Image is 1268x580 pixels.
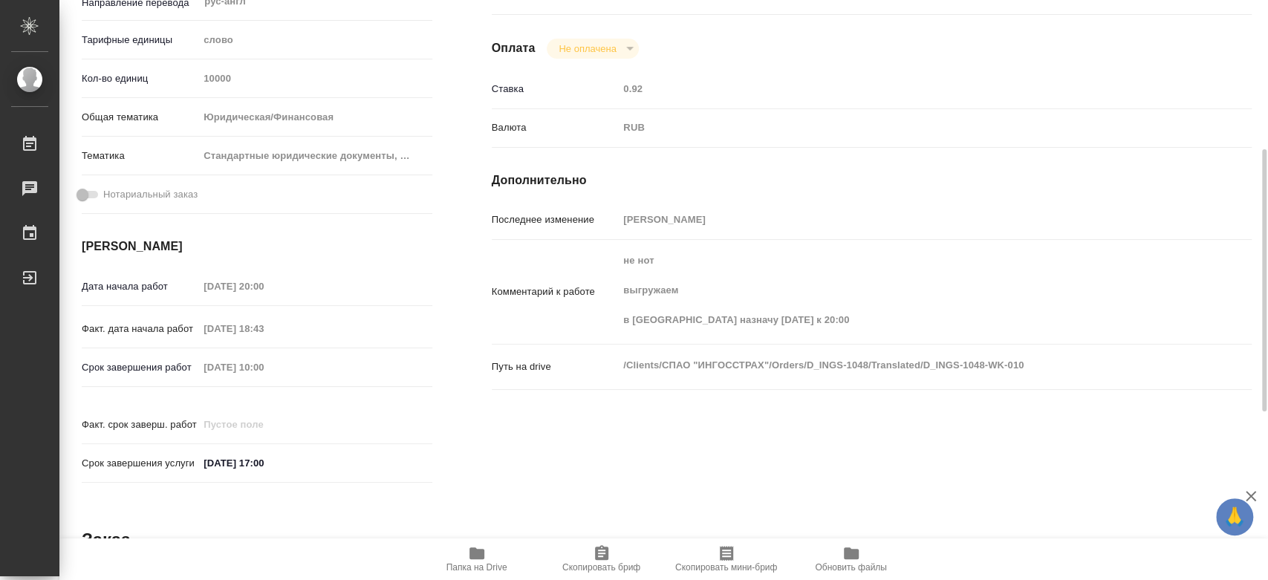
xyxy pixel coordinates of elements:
[82,33,198,48] p: Тарифные единицы
[492,359,619,374] p: Путь на drive
[539,538,664,580] button: Скопировать бриф
[198,27,432,53] div: слово
[82,149,198,163] p: Тематика
[618,115,1188,140] div: RUB
[82,110,198,125] p: Общая тематика
[1216,498,1253,535] button: 🙏
[492,82,619,97] p: Ставка
[446,562,507,573] span: Папка на Drive
[1222,501,1247,532] span: 🙏
[103,187,198,202] span: Нотариальный заказ
[618,353,1188,378] textarea: /Clients/СПАО "ИНГОССТРАХ"/Orders/D_INGS-1048/Translated/D_INGS-1048-WK-010
[82,417,198,432] p: Факт. срок заверш. работ
[618,248,1188,333] textarea: не нот выгружаем в [GEOGRAPHIC_DATA] назначу [DATE] к 20:00
[82,528,130,552] h2: Заказ
[664,538,789,580] button: Скопировать мини-бриф
[492,284,619,299] p: Комментарий к работе
[82,279,198,294] p: Дата начала работ
[547,39,638,59] div: Не оплачена
[562,562,640,573] span: Скопировать бриф
[492,212,619,227] p: Последнее изменение
[82,238,432,255] h4: [PERSON_NAME]
[675,562,777,573] span: Скопировать мини-бриф
[82,456,198,471] p: Срок завершения услуги
[198,143,432,169] div: Стандартные юридические документы, договоры, уставы
[554,42,620,55] button: Не оплачена
[618,78,1188,100] input: Пустое поле
[198,356,328,378] input: Пустое поле
[198,414,328,435] input: Пустое поле
[198,452,328,474] input: ✎ Введи что-нибудь
[618,209,1188,230] input: Пустое поле
[198,68,432,89] input: Пустое поле
[789,538,914,580] button: Обновить файлы
[492,120,619,135] p: Валюта
[198,276,328,297] input: Пустое поле
[198,105,432,130] div: Юридическая/Финансовая
[492,172,1252,189] h4: Дополнительно
[492,39,536,57] h4: Оплата
[82,360,198,375] p: Срок завершения работ
[82,322,198,336] p: Факт. дата начала работ
[815,562,887,573] span: Обновить файлы
[82,71,198,86] p: Кол-во единиц
[198,318,328,339] input: Пустое поле
[414,538,539,580] button: Папка на Drive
